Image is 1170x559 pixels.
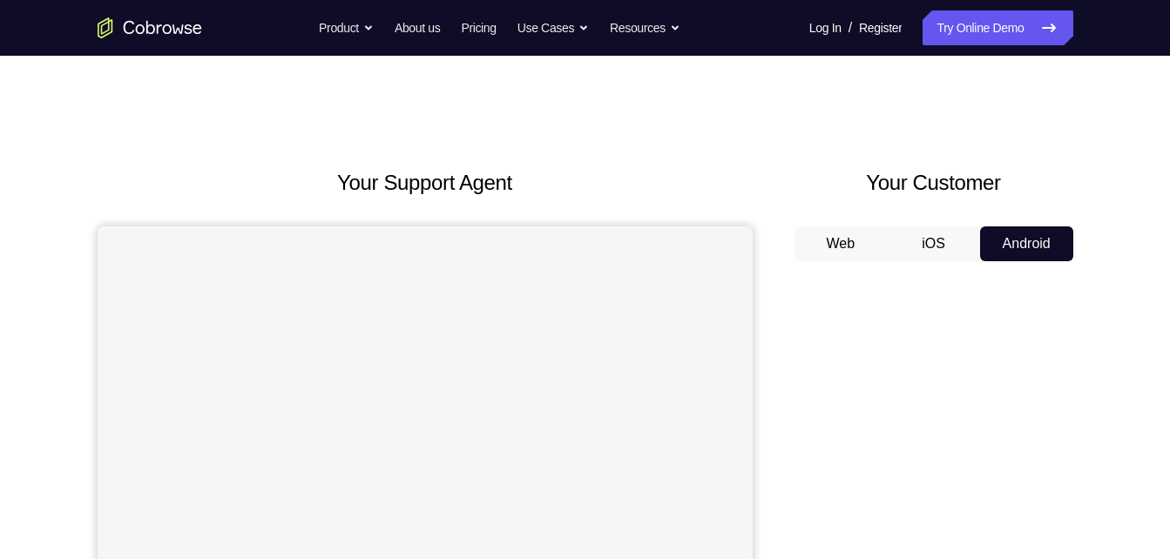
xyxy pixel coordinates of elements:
button: Resources [610,10,680,45]
a: Pricing [461,10,496,45]
a: About us [395,10,440,45]
a: Go to the home page [98,17,202,38]
button: Web [795,226,888,261]
a: Register [859,10,902,45]
button: Use Cases [517,10,589,45]
a: Log In [809,10,842,45]
span: / [849,17,852,38]
a: Try Online Demo [923,10,1072,45]
button: Android [980,226,1073,261]
button: iOS [887,226,980,261]
h2: Your Customer [795,167,1073,199]
h2: Your Support Agent [98,167,753,199]
button: Product [319,10,374,45]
